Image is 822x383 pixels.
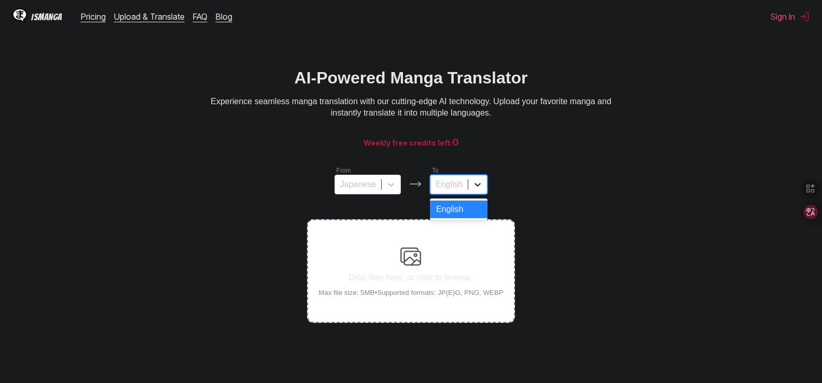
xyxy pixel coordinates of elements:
p: Experience seamless manga translation with our cutting-edge AI technology. Upload your favorite m... [204,96,619,119]
img: IsManga Logo [12,8,27,23]
small: Max file size: 5MB • Supported formats: JP(E)G, PNG, WEBP [310,289,512,296]
a: Blog [216,11,232,22]
p: Drop files here, or click to browse. [310,273,512,282]
label: From [337,167,351,174]
h1: AI-Powered Manga Translator [295,68,528,88]
div: IsManga [31,12,62,22]
div: English [430,201,487,218]
h3: Weekly free credits left: [25,136,797,149]
a: Pricing [81,11,106,22]
button: Sign In [771,11,810,22]
img: Languages icon [409,178,422,190]
a: Upload & Translate [114,11,185,22]
img: Sign out [799,11,810,22]
a: FAQ [193,11,207,22]
a: IsManga LogoIsManga [12,8,81,25]
label: To [432,167,439,174]
span: 0 [452,137,459,148]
